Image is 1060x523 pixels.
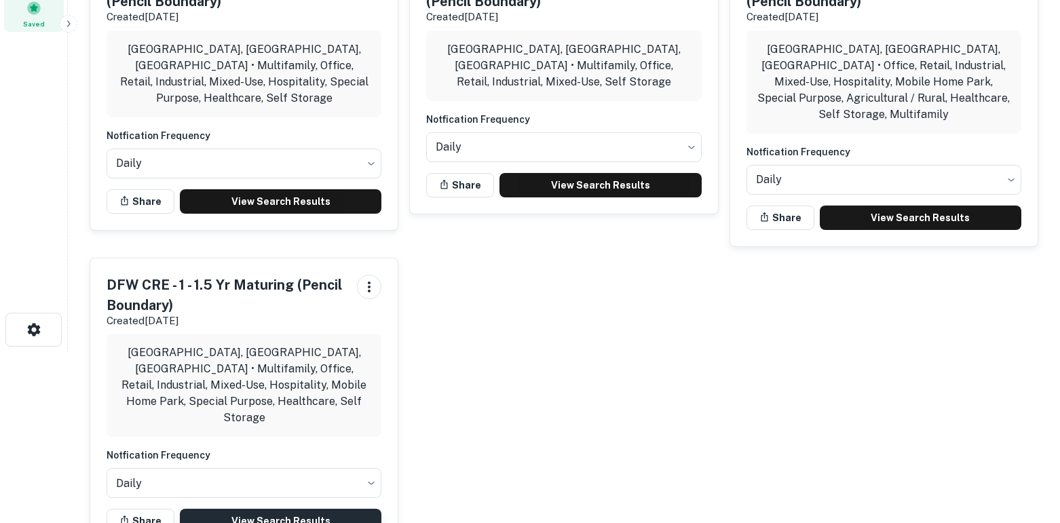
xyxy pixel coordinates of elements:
[746,9,986,25] p: Created [DATE]
[107,448,381,463] h6: Notfication Frequency
[746,144,1021,159] h6: Notfication Frequency
[107,128,381,143] h6: Notfication Frequency
[23,18,45,29] span: Saved
[426,173,494,197] button: Share
[107,464,381,502] div: Without label
[437,41,690,90] p: [GEOGRAPHIC_DATA], [GEOGRAPHIC_DATA], [GEOGRAPHIC_DATA] • Multifamily, Office, Retail, Industrial...
[499,173,701,197] a: View Search Results
[107,275,346,315] h5: DFW CRE - 1 - 1.5 Yr Maturing (Pencil Boundary)
[107,144,381,182] div: Without label
[107,313,346,329] p: Created [DATE]
[746,161,1021,199] div: Without label
[117,345,371,426] p: [GEOGRAPHIC_DATA], [GEOGRAPHIC_DATA], [GEOGRAPHIC_DATA] • Multifamily, Office, Retail, Industrial...
[757,41,1010,123] p: [GEOGRAPHIC_DATA], [GEOGRAPHIC_DATA], [GEOGRAPHIC_DATA] • Office, Retail, Industrial, Mixed-Use, ...
[426,112,701,127] h6: Notfication Frequency
[746,206,814,230] button: Share
[992,414,1060,480] iframe: Chat Widget
[180,189,381,214] a: View Search Results
[820,206,1021,230] a: View Search Results
[426,128,701,166] div: Without label
[107,189,174,214] button: Share
[117,41,371,106] p: [GEOGRAPHIC_DATA], [GEOGRAPHIC_DATA], [GEOGRAPHIC_DATA] • Multifamily, Office, Retail, Industrial...
[426,9,666,25] p: Created [DATE]
[107,9,346,25] p: Created [DATE]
